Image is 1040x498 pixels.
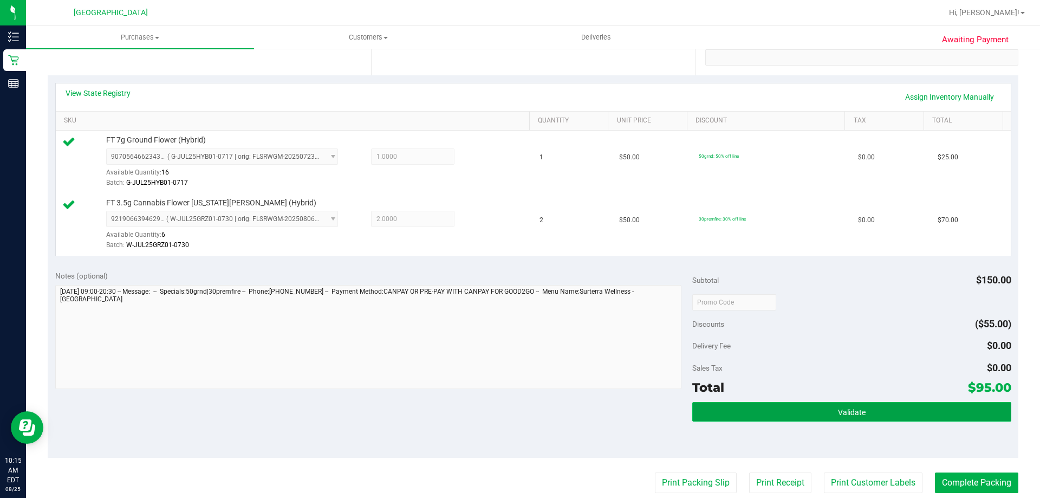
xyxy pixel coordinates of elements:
a: Purchases [26,26,254,49]
span: $25.00 [938,152,958,163]
a: SKU [64,117,525,125]
iframe: Resource center [11,411,43,444]
input: Promo Code [692,294,776,311]
span: Batch: [106,179,125,186]
a: Tax [854,117,920,125]
div: Available Quantity: [106,165,350,186]
span: $0.00 [858,215,875,225]
span: $0.00 [987,362,1011,373]
span: G-JUL25HYB01-0717 [126,179,188,186]
a: Unit Price [617,117,683,125]
span: Batch: [106,241,125,249]
a: Total [932,117,998,125]
p: 10:15 AM EDT [5,456,21,485]
span: ($55.00) [975,318,1011,329]
span: 16 [161,169,169,176]
span: $70.00 [938,215,958,225]
a: View State Registry [66,88,131,99]
span: Sales Tax [692,364,723,372]
span: Delivery Fee [692,341,731,350]
div: Available Quantity: [106,227,350,248]
span: Subtotal [692,276,719,284]
span: 6 [161,231,165,238]
button: Print Customer Labels [824,473,922,493]
span: Validate [838,408,866,417]
p: 08/25 [5,485,21,493]
span: Purchases [26,33,254,42]
span: FT 7g Ground Flower (Hybrid) [106,135,206,145]
inline-svg: Retail [8,55,19,66]
span: W-JUL25GRZ01-0730 [126,241,189,249]
span: $150.00 [976,274,1011,286]
span: Total [692,380,724,395]
span: 1 [539,152,543,163]
span: 2 [539,215,543,225]
span: $50.00 [619,152,640,163]
button: Print Packing Slip [655,473,737,493]
a: Quantity [538,117,604,125]
span: 30premfire: 30% off line [699,216,746,222]
span: Awaiting Payment [942,34,1009,46]
inline-svg: Inventory [8,31,19,42]
span: $0.00 [987,340,1011,351]
span: [GEOGRAPHIC_DATA] [74,8,148,17]
button: Validate [692,402,1011,422]
span: $95.00 [968,380,1011,395]
a: Discount [695,117,841,125]
span: Hi, [PERSON_NAME]! [949,8,1019,17]
span: $50.00 [619,215,640,225]
span: Deliveries [567,33,626,42]
button: Complete Packing [935,473,1018,493]
a: Deliveries [482,26,710,49]
span: $0.00 [858,152,875,163]
a: Assign Inventory Manually [898,88,1001,106]
button: Print Receipt [749,473,811,493]
span: Notes (optional) [55,271,108,280]
span: 50grnd: 50% off line [699,153,739,159]
a: Customers [254,26,482,49]
span: FT 3.5g Cannabis Flower [US_STATE][PERSON_NAME] (Hybrid) [106,198,316,208]
span: Customers [255,33,482,42]
span: Discounts [692,314,724,334]
inline-svg: Reports [8,78,19,89]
